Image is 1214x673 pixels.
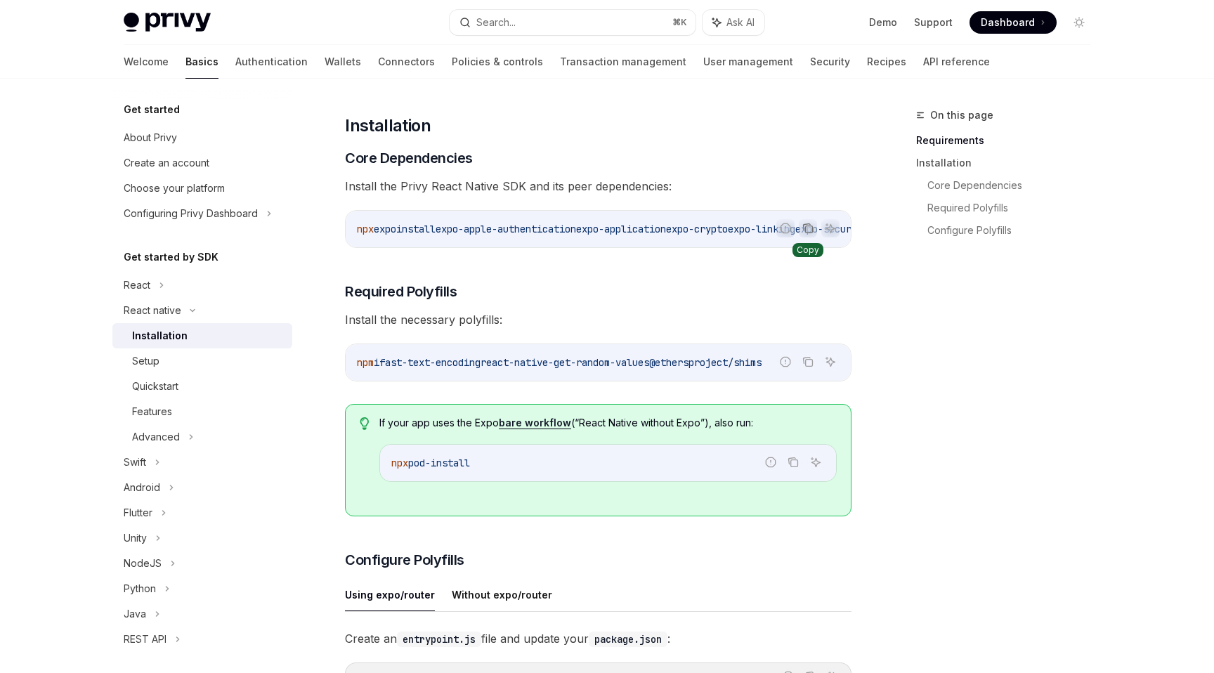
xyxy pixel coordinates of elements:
a: Quickstart [112,374,292,399]
a: About Privy [112,125,292,150]
span: react-native-get-random-values [481,356,649,369]
span: Installation [345,115,431,137]
a: Required Polyfills [927,197,1102,219]
a: Policies & controls [452,45,543,79]
a: Authentication [235,45,308,79]
div: Search... [476,14,516,31]
a: Installation [112,323,292,348]
button: Ask AI [703,10,764,35]
div: Setup [132,353,159,370]
svg: Tip [360,417,370,430]
span: Ask AI [726,15,755,30]
span: expo-linking [728,223,795,235]
span: expo-apple-authentication [436,223,576,235]
div: Python [124,580,156,597]
a: Features [112,399,292,424]
div: Configuring Privy Dashboard [124,205,258,222]
button: Ask AI [821,219,840,237]
code: package.json [589,632,667,647]
button: Copy the contents from the code block [799,219,817,237]
a: User management [703,45,793,79]
a: Connectors [378,45,435,79]
div: React [124,277,150,294]
span: expo-application [576,223,666,235]
span: @ethersproject/shims [649,356,762,369]
a: Basics [185,45,218,79]
span: On this page [930,107,993,124]
div: Copy [792,243,823,257]
span: expo-secure-store [795,223,891,235]
a: Configure Polyfills [927,219,1102,242]
span: Create an file and update your : [345,629,851,648]
div: Java [124,606,146,622]
button: Report incorrect code [776,219,795,237]
div: Quickstart [132,378,178,395]
span: ⌘ K [672,17,687,28]
span: npx [391,457,408,469]
div: Features [132,403,172,420]
span: Install the necessary polyfills: [345,310,851,329]
a: Transaction management [560,45,686,79]
span: If your app uses the Expo (“React Native without Expo”), also run: [379,416,837,430]
span: Install the Privy React Native SDK and its peer dependencies: [345,176,851,196]
div: Android [124,479,160,496]
span: i [374,356,379,369]
span: Dashboard [981,15,1035,30]
div: Swift [124,454,146,471]
a: Core Dependencies [927,174,1102,197]
img: light logo [124,13,211,32]
button: Report incorrect code [762,453,780,471]
div: Unity [124,530,147,547]
a: Choose your platform [112,176,292,201]
div: About Privy [124,129,177,146]
span: npm [357,356,374,369]
a: Setup [112,348,292,374]
a: Security [810,45,850,79]
span: expo [374,223,396,235]
a: Dashboard [970,11,1057,34]
a: bare workflow [499,417,571,429]
span: expo-crypto [666,223,728,235]
div: REST API [124,631,167,648]
a: Requirements [916,129,1102,152]
a: Wallets [325,45,361,79]
button: Ask AI [807,453,825,471]
div: Flutter [124,504,152,521]
span: pod-install [408,457,470,469]
div: Create an account [124,155,209,171]
button: Copy the contents from the code block [784,453,802,471]
h5: Get started [124,101,180,118]
a: Create an account [112,150,292,176]
button: Copy the contents from the code block [799,353,817,371]
span: Configure Polyfills [345,550,464,570]
a: Welcome [124,45,169,79]
a: Support [914,15,953,30]
a: Demo [869,15,897,30]
div: Choose your platform [124,180,225,197]
div: React native [124,302,181,319]
code: entrypoint.js [397,632,481,647]
button: Ask AI [821,353,840,371]
a: Recipes [867,45,906,79]
button: Without expo/router [452,578,552,611]
span: Required Polyfills [345,282,457,301]
div: Advanced [132,429,180,445]
div: NodeJS [124,555,162,572]
h5: Get started by SDK [124,249,218,266]
button: Report incorrect code [776,353,795,371]
button: Using expo/router [345,578,435,611]
span: fast-text-encoding [379,356,481,369]
a: API reference [923,45,990,79]
button: Toggle dark mode [1068,11,1090,34]
span: install [396,223,436,235]
button: Search...⌘K [450,10,696,35]
span: Core Dependencies [345,148,473,168]
a: Installation [916,152,1102,174]
span: npx [357,223,374,235]
div: Installation [132,327,188,344]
